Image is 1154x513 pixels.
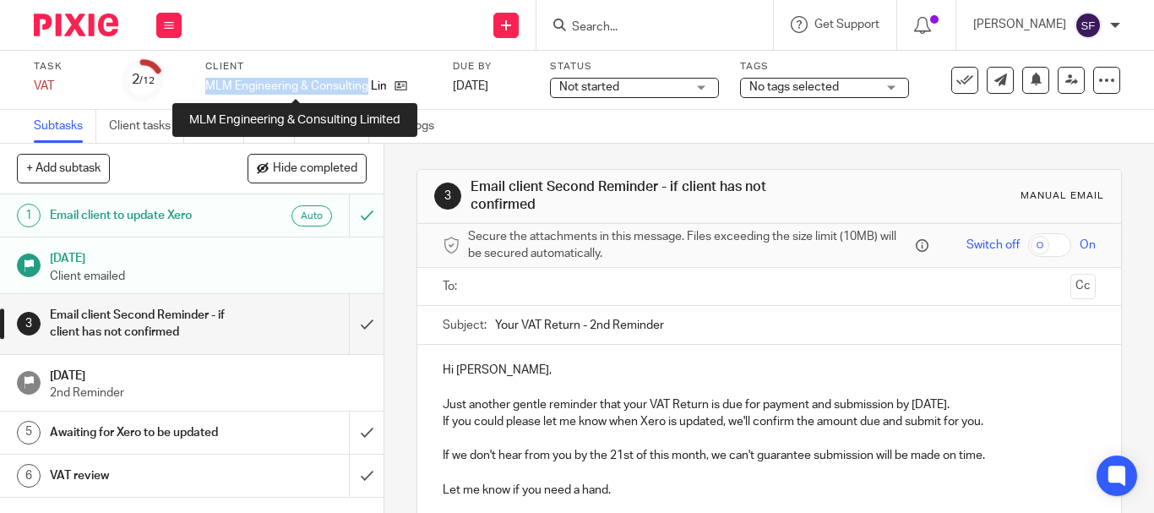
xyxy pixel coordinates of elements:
[443,362,1096,379] p: Hi [PERSON_NAME],
[1021,189,1104,203] div: Manual email
[308,110,369,143] a: Notes (0)
[50,363,367,385] h1: [DATE]
[966,237,1020,254] span: Switch off
[132,70,155,90] div: 2
[34,78,101,95] div: VAT
[34,14,118,36] img: Pixie
[50,246,367,267] h1: [DATE]
[257,110,295,143] a: Files
[273,162,357,176] span: Hide completed
[50,268,367,285] p: Client emailed
[1075,12,1102,39] img: svg%3E
[17,421,41,445] div: 5
[443,447,1096,464] p: If we don't hear from you by the 21st of this month, we can't guarantee submission will be made o...
[453,80,488,92] span: [DATE]
[17,154,110,183] button: + Add subtask
[434,183,461,210] div: 3
[205,60,432,74] label: Client
[443,278,461,295] label: To:
[1070,274,1096,299] button: Cc
[443,482,1096,499] p: Let me know if you need a hand.
[34,110,96,143] a: Subtasks
[205,78,386,95] p: MLM Engineering & Consulting Limited
[50,303,238,346] h1: Email client Second Reminder - if client has not confirmed
[443,396,1096,413] p: Just another gentle reminder that your VAT Return is due for payment and submission by [DATE].
[749,81,839,93] span: No tags selected
[570,20,722,35] input: Search
[17,204,41,227] div: 1
[740,60,909,74] label: Tags
[50,420,238,445] h1: Awaiting for Xero to be updated
[50,463,238,488] h1: VAT review
[559,81,619,93] span: Not started
[468,228,912,263] span: Secure the attachments in this message. Files exceeding the size limit (10MB) will be secured aut...
[443,317,487,334] label: Subject:
[109,110,184,143] a: Client tasks
[291,205,332,226] div: Auto
[382,110,447,143] a: Audit logs
[248,154,367,183] button: Hide completed
[17,312,41,336] div: 3
[814,19,879,30] span: Get Support
[34,60,101,74] label: Task
[471,178,805,215] h1: Email client Second Reminder - if client has not confirmed
[453,60,529,74] label: Due by
[1080,237,1096,254] span: On
[50,385,367,401] p: 2nd Reminder
[973,16,1066,33] p: [PERSON_NAME]
[50,203,238,228] h1: Email client to update Xero
[443,413,1096,430] p: If you could please let me know when Xero is updated, we'll confirm the amount due and submit for...
[550,60,719,74] label: Status
[17,464,41,488] div: 6
[197,110,244,143] a: Emails
[139,76,155,85] small: /12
